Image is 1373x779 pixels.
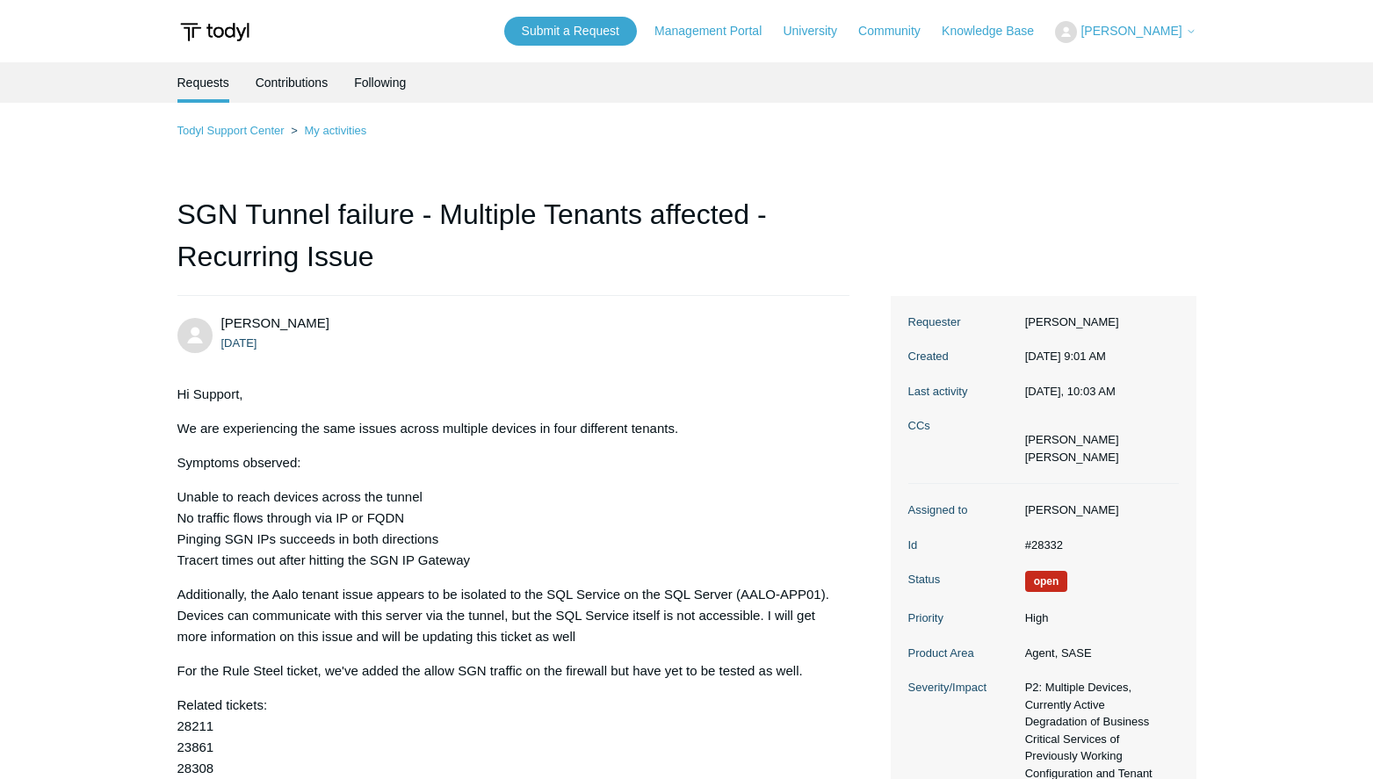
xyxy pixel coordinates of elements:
[177,193,850,296] h1: SGN Tunnel failure - Multiple Tenants affected - Recurring Issue
[908,679,1016,696] dt: Severity/Impact
[908,645,1016,662] dt: Product Area
[1025,431,1119,449] li: Nick Burrows
[858,22,938,40] a: Community
[354,62,406,103] a: Following
[908,314,1016,331] dt: Requester
[177,384,833,405] p: Hi Support,
[1025,449,1119,466] li: Cody Nauta
[1025,571,1068,592] span: We are working on a response for you
[654,22,779,40] a: Management Portal
[177,124,288,137] li: Todyl Support Center
[908,501,1016,519] dt: Assigned to
[287,124,366,137] li: My activities
[1025,385,1116,398] time: 09/25/2025, 10:03
[177,124,285,137] a: Todyl Support Center
[908,417,1016,435] dt: CCs
[942,22,1051,40] a: Knowledge Base
[1016,645,1179,662] dd: Agent, SASE
[177,584,833,647] p: Additionally, the Aalo tenant issue appears to be isolated to the SQL Service on the SQL Server (...
[177,452,833,473] p: Symptoms observed:
[177,16,252,48] img: Todyl Support Center Help Center home page
[504,17,637,46] a: Submit a Request
[256,62,329,103] a: Contributions
[221,315,329,330] span: Ferdinand Miraflor
[1055,21,1196,43] button: [PERSON_NAME]
[908,537,1016,554] dt: Id
[1016,314,1179,331] dd: [PERSON_NAME]
[1016,501,1179,519] dd: [PERSON_NAME]
[908,609,1016,627] dt: Priority
[1016,537,1179,554] dd: #28332
[908,571,1016,588] dt: Status
[177,62,229,103] li: Requests
[177,418,833,439] p: We are experiencing the same issues across multiple devices in four different tenants.
[177,660,833,682] p: For the Rule Steel ticket, we've added the allow SGN traffic on the firewall but have yet to be t...
[783,22,854,40] a: University
[908,383,1016,400] dt: Last activity
[908,348,1016,365] dt: Created
[221,336,257,350] time: 09/23/2025, 09:01
[177,695,833,779] p: Related tickets: 28211 23861 28308
[304,124,366,137] a: My activities
[1016,609,1179,627] dd: High
[177,487,833,571] p: Unable to reach devices across the tunnel No traffic flows through via IP or FQDN Pinging SGN IPs...
[1025,350,1106,363] time: 09/23/2025, 09:01
[1080,24,1182,38] span: [PERSON_NAME]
